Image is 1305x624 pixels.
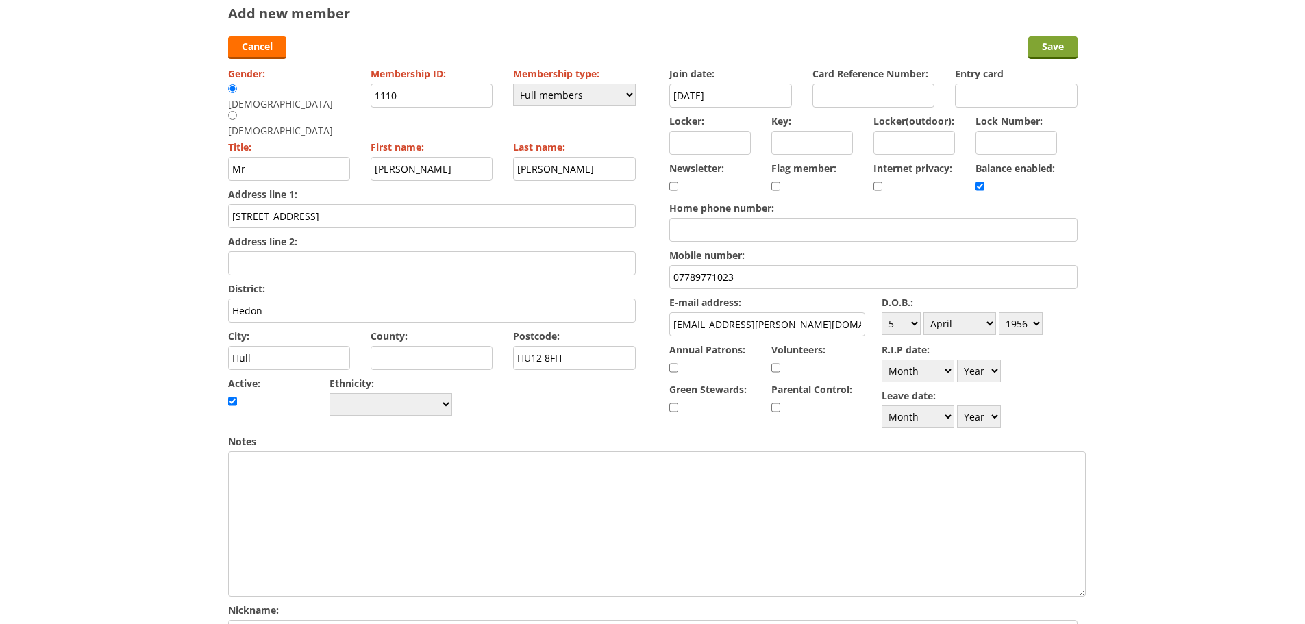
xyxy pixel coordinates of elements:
label: Balance enabled: [975,162,1078,175]
label: Flag member: [771,162,873,175]
label: Postcode: [513,329,636,342]
label: Parental Control: [771,383,865,396]
label: Entry card [955,67,1078,80]
label: Mobile number: [669,249,1077,262]
label: Membership ID: [371,67,493,80]
label: District: [228,282,636,295]
label: Internet privacy: [873,162,975,175]
label: Volunteers: [771,343,865,356]
h2: Add new member [228,4,1078,23]
label: Nickname: [228,603,1078,616]
label: Newsletter: [669,162,771,175]
label: Title: [228,140,351,153]
label: Locker: [669,114,751,127]
label: Address line 2: [228,235,636,248]
div: [DEMOGRAPHIC_DATA] [228,110,345,137]
label: Lock Number: [975,114,1057,127]
label: Ethnicity: [330,377,452,390]
label: Home phone number: [669,201,1077,214]
label: Locker(outdoor): [873,114,955,127]
label: Active: [228,377,330,390]
label: Annual Patrons: [669,343,763,356]
label: Leave date: [882,389,1078,402]
label: City: [228,329,351,342]
label: E-mail address: [669,296,865,309]
label: Last name: [513,140,636,153]
label: D.O.B.: [882,296,1078,309]
label: Card Reference Number: [812,67,935,80]
div: [DEMOGRAPHIC_DATA] [228,84,345,110]
label: First name: [371,140,493,153]
label: Green Stewards: [669,383,763,396]
input: Save [1028,36,1078,59]
label: Join date: [669,67,792,80]
label: Gender: [228,67,351,80]
label: Key: [771,114,853,127]
label: R.I.P date: [882,343,1078,356]
label: Notes [228,435,1078,448]
label: County: [371,329,493,342]
label: Address line 1: [228,188,636,201]
a: Cancel [228,36,286,59]
label: Membership type: [513,67,636,80]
